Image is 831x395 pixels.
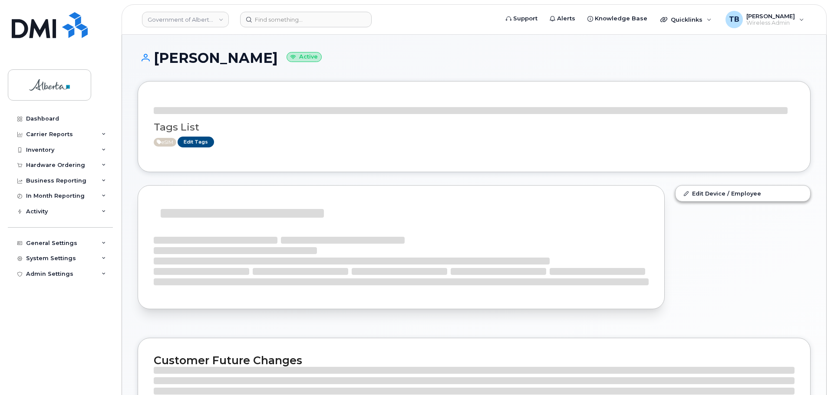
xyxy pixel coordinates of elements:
small: Active [287,52,322,62]
span: Active [154,138,176,147]
h3: Tags List [154,122,795,133]
h2: Customer Future Changes [154,354,795,367]
a: Edit Tags [178,137,214,147]
h1: [PERSON_NAME] [138,50,811,65]
a: Edit Device / Employee [676,186,810,201]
